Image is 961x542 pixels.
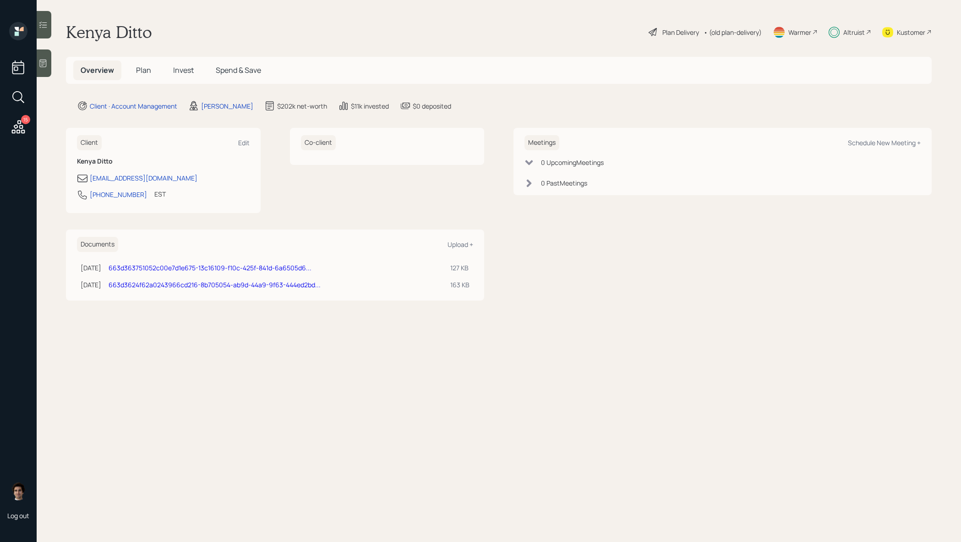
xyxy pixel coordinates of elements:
div: Upload + [448,240,473,249]
div: Warmer [788,27,811,37]
span: Overview [81,65,114,75]
div: Altruist [843,27,865,37]
h6: Meetings [524,135,559,150]
div: [EMAIL_ADDRESS][DOMAIN_NAME] [90,173,197,183]
div: [PERSON_NAME] [201,101,253,111]
div: 0 Upcoming Meeting s [541,158,604,167]
div: Kustomer [897,27,925,37]
h1: Kenya Ditto [66,22,152,42]
a: 663d3624f62a0243966cd216-8b705054-ab9d-44a9-9f63-444ed2bd... [109,280,321,289]
div: [DATE] [81,263,101,273]
div: Schedule New Meeting + [848,138,921,147]
div: EST [154,189,166,199]
div: [DATE] [81,280,101,290]
div: Plan Delivery [662,27,699,37]
div: Client · Account Management [90,101,177,111]
div: $11k invested [351,101,389,111]
h6: Client [77,135,102,150]
span: Plan [136,65,151,75]
h6: Kenya Ditto [77,158,250,165]
div: $0 deposited [413,101,451,111]
div: Log out [7,511,29,520]
div: Edit [238,138,250,147]
div: 163 KB [450,280,470,290]
span: Spend & Save [216,65,261,75]
div: 127 KB [450,263,470,273]
span: Invest [173,65,194,75]
div: 0 Past Meeting s [541,178,587,188]
div: • (old plan-delivery) [704,27,762,37]
h6: Documents [77,237,118,252]
h6: Co-client [301,135,336,150]
img: harrison-schaefer-headshot-2.png [9,482,27,500]
div: [PHONE_NUMBER] [90,190,147,199]
div: $202k net-worth [277,101,327,111]
div: 15 [21,115,30,124]
a: 663d363751052c00e7d1e675-13c16109-f10c-425f-841d-6a6505d6... [109,263,311,272]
